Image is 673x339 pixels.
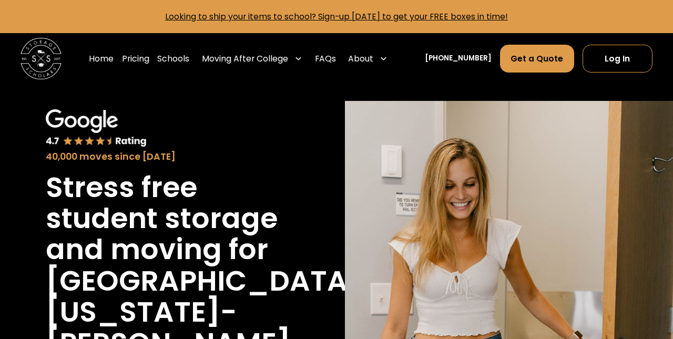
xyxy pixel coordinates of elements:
[583,45,652,73] a: Log In
[46,150,282,163] div: 40,000 moves since [DATE]
[315,44,336,73] a: FAQs
[348,53,373,65] div: About
[21,38,62,79] img: Storage Scholars main logo
[425,53,492,64] a: [PHONE_NUMBER]
[89,44,114,73] a: Home
[46,172,282,265] h1: Stress free student storage and moving for
[202,53,288,65] div: Moving After College
[165,11,508,22] a: Looking to ship your items to school? Sign-up [DATE] to get your FREE boxes in time!
[122,44,149,73] a: Pricing
[157,44,189,73] a: Schools
[500,45,574,73] a: Get a Quote
[46,109,147,148] img: Google 4.7 star rating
